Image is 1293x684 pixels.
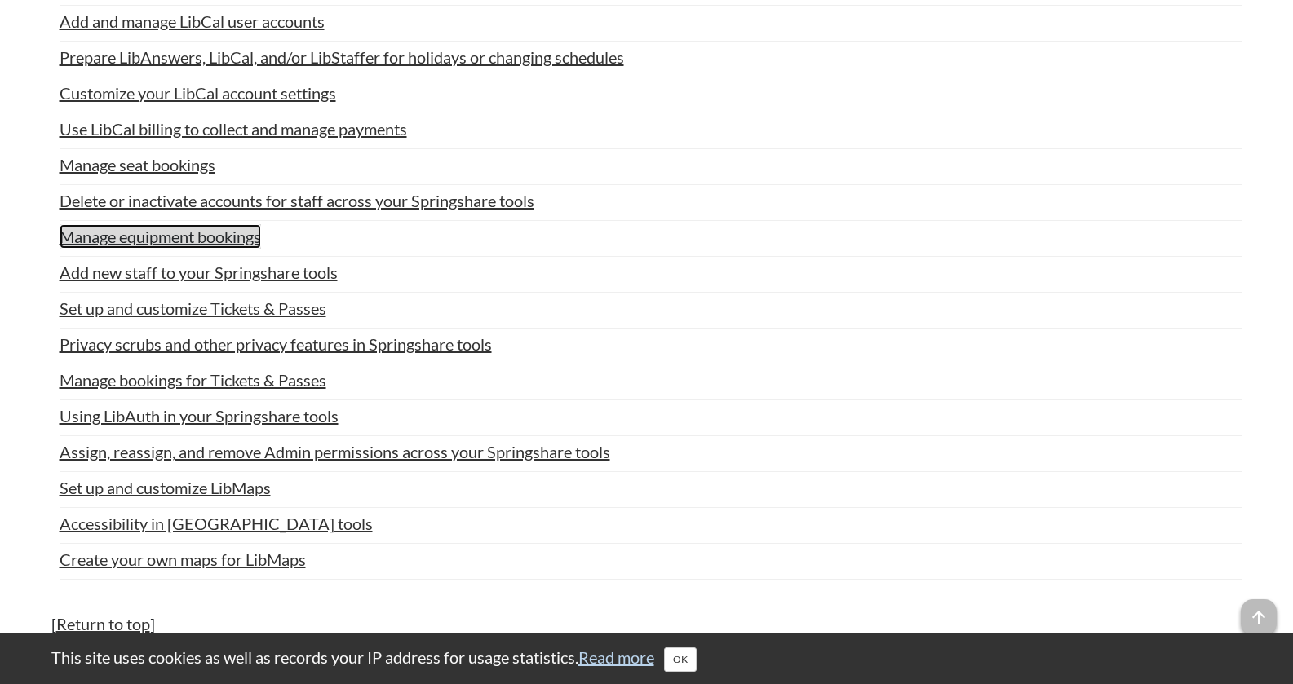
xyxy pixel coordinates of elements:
[60,404,339,428] a: Using LibAuth in your Springshare tools
[60,547,306,571] a: Create your own maps for LibMaps
[60,152,215,177] a: Manage seat bookings
[56,614,150,633] a: Return to top
[578,647,654,667] a: Read more
[60,296,326,320] a: Set up and customize Tickets & Passes
[60,45,624,69] a: Prepare LibAnswers, LibCal, and/or LibStaffer for holidays or changing schedules
[1241,599,1277,635] span: arrow_upward
[60,9,325,33] a: Add and manage LibCal user accounts
[60,224,261,249] a: Manage equipment bookings
[35,646,1259,672] div: This site uses cookies as well as records your IP address for usage statistics.
[60,117,407,141] a: Use LibCal billing to collect and manage payments
[60,439,610,464] a: Assign, reassign, and remove Admin permissions across your Springshare tools
[60,81,336,105] a: Customize your LibCal account settings
[60,511,373,536] a: Accessibility in [GEOGRAPHIC_DATA] tools
[60,332,492,356] a: Privacy scrubs and other privacy features in Springshare tools
[664,647,697,672] button: Close
[60,475,271,500] a: Set up and customize LibMaps
[1241,601,1277,620] a: arrow_upward
[60,368,326,392] a: Manage bookings for Tickets & Passes
[60,260,338,285] a: Add new staff to your Springshare tools
[51,612,1242,635] p: [ ]
[60,188,534,213] a: Delete or inactivate accounts for staff across your Springshare tools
